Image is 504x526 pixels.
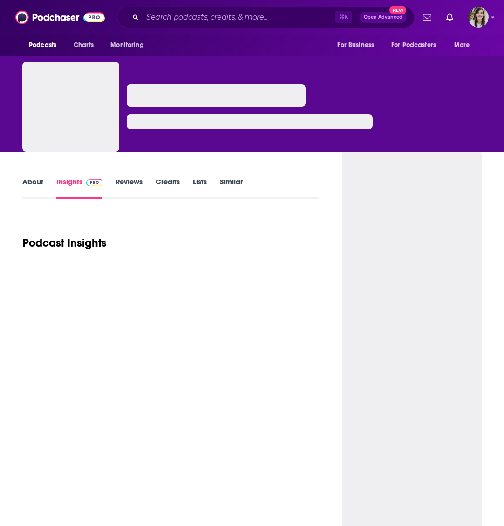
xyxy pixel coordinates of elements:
[56,177,102,199] a: InsightsPodchaser Pro
[68,36,99,54] a: Charts
[143,10,335,25] input: Search podcasts, credits, & more...
[104,36,156,54] button: open menu
[360,12,407,23] button: Open AdvancedNew
[22,236,107,250] h1: Podcast Insights
[116,177,143,199] a: Reviews
[110,39,143,52] span: Monitoring
[454,39,470,52] span: More
[468,7,489,28] span: Logged in as devinandrade
[391,39,436,52] span: For Podcasters
[335,11,352,23] span: ⌘ K
[86,179,102,186] img: Podchaser Pro
[385,36,450,54] button: open menu
[468,7,489,28] button: Show profile menu
[15,8,105,26] img: Podchaser - Follow, Share and Rate Podcasts
[337,39,374,52] span: For Business
[364,15,402,20] span: Open Advanced
[156,177,180,199] a: Credits
[193,177,207,199] a: Lists
[468,7,489,28] img: User Profile
[74,39,94,52] span: Charts
[220,177,243,199] a: Similar
[29,39,56,52] span: Podcasts
[22,36,68,54] button: open menu
[331,36,386,54] button: open menu
[448,36,482,54] button: open menu
[22,177,43,199] a: About
[443,9,457,25] a: Show notifications dropdown
[389,6,406,14] span: New
[419,9,435,25] a: Show notifications dropdown
[117,7,415,28] div: Search podcasts, credits, & more...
